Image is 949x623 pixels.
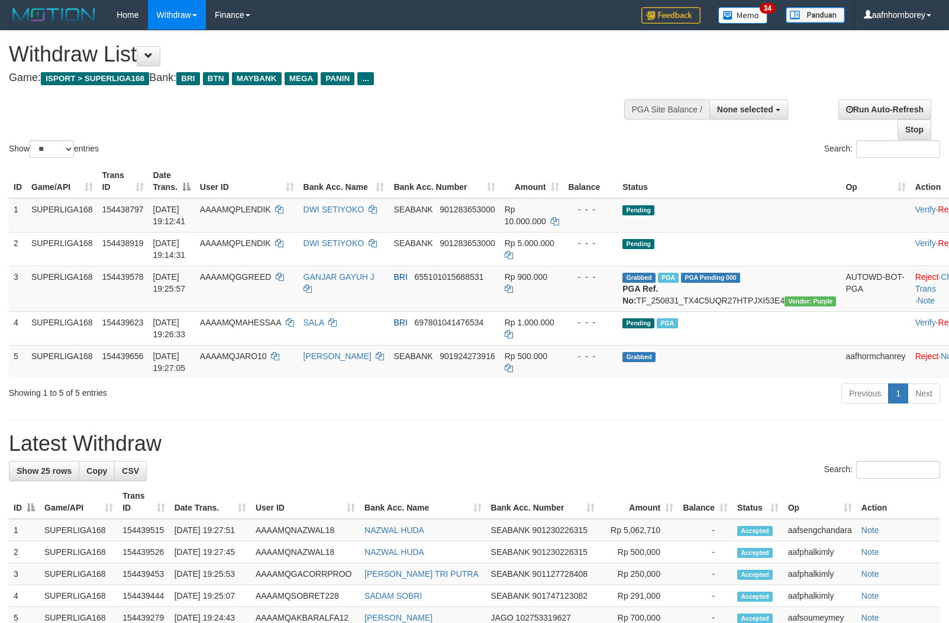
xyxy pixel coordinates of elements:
[681,273,740,283] span: PGA Pending
[678,563,732,585] td: -
[364,525,424,535] a: NAZWAL HUDA
[678,541,732,563] td: -
[569,204,614,215] div: - - -
[861,569,879,579] a: Note
[491,547,530,557] span: SEABANK
[785,296,836,306] span: Vendor URL: https://trx4.1velocity.biz
[678,585,732,607] td: -
[622,273,656,283] span: Grabbed
[824,461,940,479] label: Search:
[440,205,495,214] span: Copy 901283653000 to clipboard
[357,72,373,85] span: ...
[624,99,709,120] div: PGA Site Balance /
[17,466,72,476] span: Show 25 rows
[841,164,910,198] th: Op: activate to sort column ascending
[153,205,186,226] span: [DATE] 19:12:41
[176,72,199,85] span: BRI
[737,526,773,536] span: Accepted
[304,318,324,327] a: SALA
[364,613,432,622] a: [PERSON_NAME]
[915,272,939,282] a: Reject
[861,547,879,557] a: Note
[732,485,783,519] th: Status: activate to sort column ascending
[783,563,857,585] td: aafphalkimly
[360,485,486,519] th: Bank Acc. Name: activate to sort column ascending
[118,563,170,585] td: 154439453
[532,547,588,557] span: Copy 901230226315 to clipboard
[618,266,841,311] td: TF_250831_TX4C5UQR27HTPJXI53E4
[861,613,879,622] a: Note
[389,164,499,198] th: Bank Acc. Number: activate to sort column ascending
[170,585,251,607] td: [DATE] 19:25:07
[599,485,678,519] th: Amount: activate to sort column ascending
[27,266,98,311] td: SUPERLIGA168
[760,3,776,14] span: 34
[251,563,360,585] td: AAAAMQGACORRPROO
[838,99,931,120] a: Run Auto-Refresh
[393,205,432,214] span: SEABANK
[200,205,271,214] span: AAAAMQPLENDIK
[658,273,679,283] span: Marked by aafsengchandara
[532,525,588,535] span: Copy 901230226315 to clipboard
[9,519,40,541] td: 1
[915,351,939,361] a: Reject
[505,238,554,248] span: Rp 5.000.000
[27,198,98,233] td: SUPERLIGA168
[622,205,654,215] span: Pending
[9,485,40,519] th: ID: activate to sort column descending
[657,318,677,328] span: Marked by aafsengchandara
[569,271,614,283] div: - - -
[304,351,372,361] a: [PERSON_NAME]
[122,466,139,476] span: CSV
[86,466,107,476] span: Copy
[908,383,940,404] a: Next
[678,485,732,519] th: Balance: activate to sort column ascending
[40,519,118,541] td: SUPERLIGA168
[9,140,99,158] label: Show entries
[364,591,422,601] a: SADAM SOBRI
[153,318,186,339] span: [DATE] 19:26:33
[304,238,364,248] a: DWI SETIYOKO
[304,205,364,214] a: DWI SETIYOKO
[393,238,432,248] span: SEABANK
[491,613,514,622] span: JAGO
[824,140,940,158] label: Search:
[783,485,857,519] th: Op: activate to sort column ascending
[27,345,98,379] td: SUPERLIGA168
[41,72,149,85] span: ISPORT > SUPERLIGA168
[505,318,554,327] span: Rp 1.000.000
[861,591,879,601] a: Note
[9,6,99,24] img: MOTION_logo.png
[118,485,170,519] th: Trans ID: activate to sort column ascending
[622,284,658,305] b: PGA Ref. No:
[599,563,678,585] td: Rp 250,000
[569,350,614,362] div: - - -
[200,351,267,361] span: AAAAMQJARO10
[9,382,386,399] div: Showing 1 to 5 of 5 entries
[9,72,621,84] h4: Game: Bank:
[30,140,74,158] select: Showentries
[102,351,144,361] span: 154439656
[170,541,251,563] td: [DATE] 19:27:45
[170,485,251,519] th: Date Trans.: activate to sort column ascending
[27,232,98,266] td: SUPERLIGA168
[321,72,354,85] span: PANIN
[170,563,251,585] td: [DATE] 19:25:53
[599,519,678,541] td: Rp 5,062,710
[500,164,564,198] th: Amount: activate to sort column ascending
[414,272,483,282] span: Copy 655101015688531 to clipboard
[718,7,768,24] img: Button%20Memo.svg
[27,164,98,198] th: Game/API: activate to sort column ascending
[102,238,144,248] span: 154438919
[203,72,229,85] span: BTN
[737,592,773,602] span: Accepted
[102,205,144,214] span: 154438797
[898,120,931,140] a: Stop
[9,43,621,66] h1: Withdraw List
[9,541,40,563] td: 2
[9,311,27,345] td: 4
[737,570,773,580] span: Accepted
[285,72,318,85] span: MEGA
[918,296,935,305] a: Note
[516,613,571,622] span: Copy 102753319627 to clipboard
